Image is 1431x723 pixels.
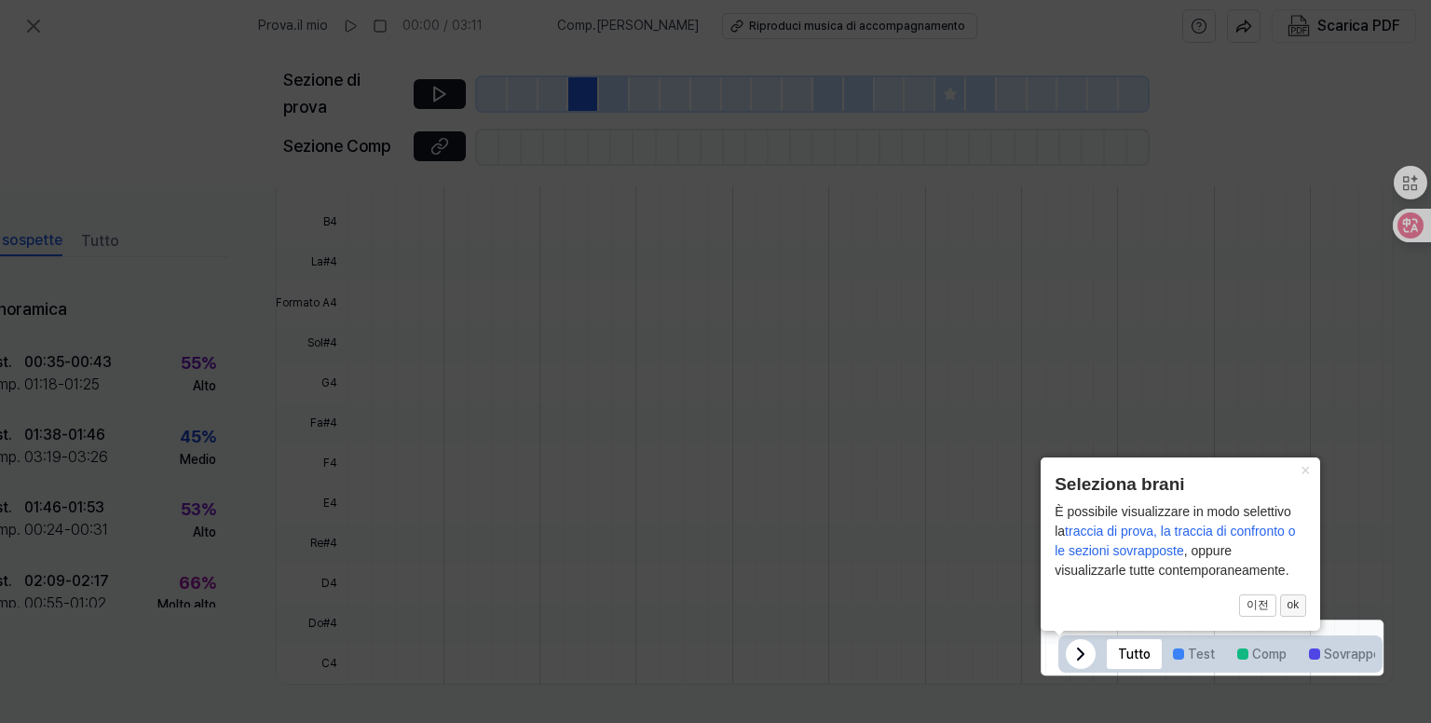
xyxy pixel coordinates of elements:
[1162,639,1226,669] button: Test
[1107,639,1162,669] button: Tutto
[1288,598,1300,611] font: ok
[1226,639,1298,669] button: Comp
[1055,524,1295,558] font: traccia di prova, la traccia di confronto o le sezioni sovrapposte
[1301,461,1311,480] font: ×
[1247,598,1269,611] font: 이전
[1055,504,1291,539] font: È possibile visualizzare in modo selettivo la
[1118,647,1151,662] font: Tutto
[1239,594,1276,617] button: 이전
[1324,647,1418,662] font: Sovrapposizioni
[1188,647,1215,662] font: Test
[1298,639,1429,669] button: Sovrapposizioni
[1055,474,1184,494] font: Seleziona brani
[1280,594,1307,617] button: ok
[1290,457,1320,484] button: Vicino
[1252,647,1287,662] font: Comp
